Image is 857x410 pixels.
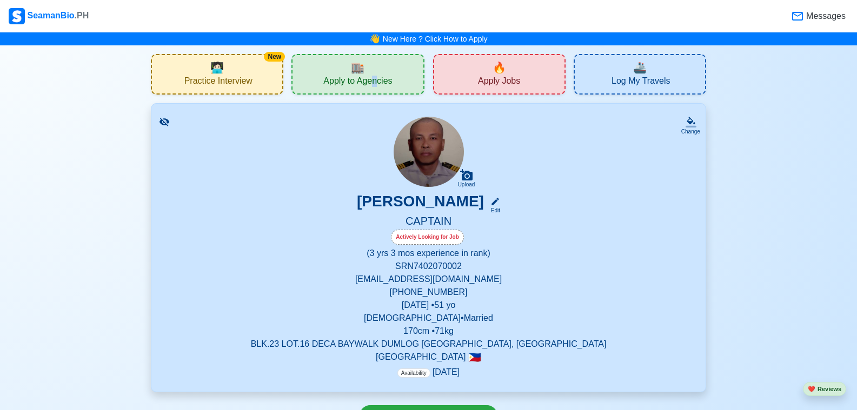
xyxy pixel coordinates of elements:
[458,182,475,188] div: Upload
[478,76,520,89] span: Apply Jobs
[164,351,693,364] p: [GEOGRAPHIC_DATA]
[681,127,700,136] div: Change
[468,352,481,362] span: 🇵🇭
[808,386,815,392] span: heart
[264,52,285,62] div: New
[164,260,693,273] p: SRN 7402070002
[164,312,693,325] p: [DEMOGRAPHIC_DATA] • Married
[612,76,670,89] span: Log My Travels
[164,286,693,299] p: [PHONE_NUMBER]
[323,76,392,89] span: Apply to Agencies
[9,8,89,24] div: SeamanBio
[367,30,383,47] span: bell
[164,247,693,260] p: (3 yrs 3 mos experience in rank)
[164,338,693,351] p: BLK.23 LOT.16 DECA BAYWALK DUMLOG [GEOGRAPHIC_DATA], [GEOGRAPHIC_DATA]
[391,230,464,245] div: Actively Looking for Job
[357,192,484,214] h3: [PERSON_NAME]
[804,10,846,23] span: Messages
[9,8,25,24] img: Logo
[397,366,460,379] p: [DATE]
[75,11,89,20] span: .PH
[164,273,693,286] p: [EMAIL_ADDRESS][DOMAIN_NAME]
[397,368,430,378] span: Availability
[164,214,693,230] h5: CAPTAIN
[493,59,506,76] span: new
[486,206,500,214] div: Edit
[210,59,224,76] span: interview
[164,299,693,312] p: [DATE] • 51 yo
[803,382,846,396] button: heartReviews
[633,59,647,76] span: travel
[184,76,253,89] span: Practice Interview
[351,59,364,76] span: agencies
[383,35,488,43] a: New Here ? Click How to Apply
[164,325,693,338] p: 170 cm • 71 kg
